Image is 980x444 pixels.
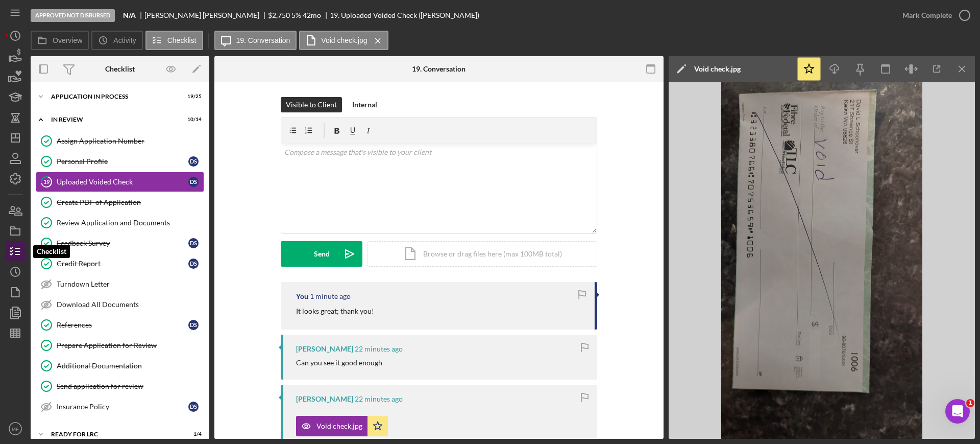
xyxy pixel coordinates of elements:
[57,403,188,411] div: Insurance Policy
[236,36,290,44] label: 19. Conversation
[291,11,301,19] div: 5 %
[144,11,268,19] div: [PERSON_NAME] [PERSON_NAME]
[36,274,204,294] a: Turndown Letter
[145,31,203,50] button: Checklist
[299,31,388,50] button: Void check.jpg
[214,31,297,50] button: 19. Conversation
[183,116,202,123] div: 10 / 14
[36,233,204,253] a: Feedback SurveyDS
[36,376,204,396] a: Send application for review
[694,65,741,73] div: Void check.jpg
[188,259,199,269] div: D S
[36,294,204,315] a: Download All Documents
[330,11,479,19] div: 19. Uploaded Voided Check ([PERSON_NAME])
[36,253,204,274] a: Credit ReportDS
[296,395,353,403] div: [PERSON_NAME]
[321,36,367,44] label: Void check.jpg
[57,382,204,390] div: Send application for review
[316,422,362,430] div: Void check.jpg
[57,341,204,349] div: Prepare Application for Review
[57,198,204,206] div: Create PDF of Application
[36,131,204,151] a: Assign Application Number
[669,82,975,439] img: Preview
[281,97,342,112] button: Visible to Client
[36,335,204,356] a: Prepare Application for Review
[286,97,337,112] div: Visible to Client
[36,192,204,213] a: Create PDF of Application
[183,94,202,100] div: 19 / 25
[57,178,188,186] div: Uploaded Voided Check
[892,5,975,26] button: Mark Complete
[57,280,204,288] div: Turndown Letter
[57,300,204,309] div: Download All Documents
[105,65,135,73] div: Checklist
[296,416,388,436] button: Void check.jpg
[123,11,136,19] b: N/A
[188,402,199,412] div: D S
[296,306,374,317] p: It looks great; thank you!
[57,321,188,329] div: References
[53,36,82,44] label: Overview
[5,418,26,439] button: MF
[36,356,204,376] a: Additional Documentation
[91,31,142,50] button: Activity
[36,172,204,192] a: 19Uploaded Voided CheckDS
[57,157,188,166] div: Personal Profile
[310,292,351,300] time: 2025-09-25 15:27
[314,241,330,267] div: Send
[57,239,188,247] div: Feedback Survey
[113,36,136,44] label: Activity
[12,426,19,432] text: MF
[188,320,199,330] div: D S
[36,151,204,172] a: Personal ProfileDS
[412,65,465,73] div: 19. Conversation
[167,36,197,44] label: Checklist
[352,97,377,112] div: Internal
[183,431,202,437] div: 1 / 4
[43,178,50,185] tspan: 19
[36,396,204,417] a: Insurance PolicyDS
[51,431,176,437] div: Ready for LRC
[296,292,308,300] div: You
[902,5,952,26] div: Mark Complete
[31,31,89,50] button: Overview
[36,315,204,335] a: ReferencesDS
[57,219,204,227] div: Review Application and Documents
[57,362,204,370] div: Additional Documentation
[347,97,382,112] button: Internal
[188,156,199,167] div: D S
[281,241,362,267] button: Send
[945,399,970,424] iframe: Intercom live chat
[268,11,290,19] div: $2,750
[296,359,382,367] div: Can you see it good enough
[51,116,176,123] div: In Review
[57,260,188,268] div: Credit Report
[303,11,321,19] div: 42 mo
[188,177,199,187] div: D S
[36,213,204,233] a: Review Application and Documents
[57,137,204,145] div: Assign Application Number
[188,238,199,248] div: D S
[296,345,353,353] div: [PERSON_NAME]
[966,399,974,407] span: 1
[31,9,115,22] div: Approved Not Disbursed
[51,94,176,100] div: Application In Process
[355,395,403,403] time: 2025-09-25 15:05
[355,345,403,353] time: 2025-09-25 15:06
